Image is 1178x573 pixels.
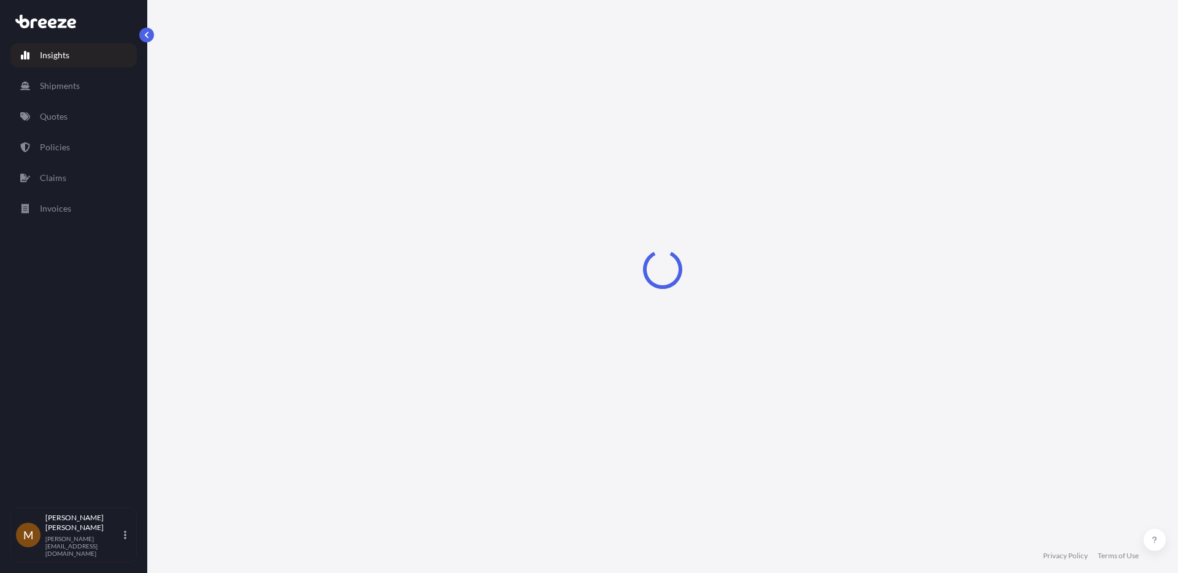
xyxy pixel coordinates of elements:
span: M [23,529,34,541]
p: Policies [40,141,70,153]
p: Insights [40,49,69,61]
a: Terms of Use [1098,551,1139,561]
a: Privacy Policy [1043,551,1088,561]
p: Claims [40,172,66,184]
a: Invoices [10,196,137,221]
a: Quotes [10,104,137,129]
a: Insights [10,43,137,67]
p: [PERSON_NAME] [PERSON_NAME] [45,513,121,533]
p: Invoices [40,202,71,215]
p: [PERSON_NAME][EMAIL_ADDRESS][DOMAIN_NAME] [45,535,121,557]
a: Policies [10,135,137,160]
p: Quotes [40,110,67,123]
a: Shipments [10,74,137,98]
p: Shipments [40,80,80,92]
a: Claims [10,166,137,190]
